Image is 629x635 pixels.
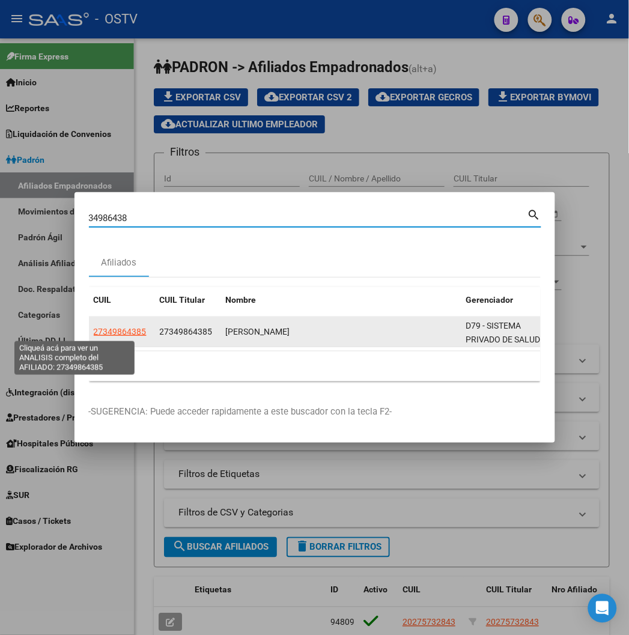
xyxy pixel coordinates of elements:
[226,325,457,339] div: [PERSON_NAME]
[466,321,541,358] span: D79 - SISTEMA PRIVADO DE SALUD S.A (Medicenter)
[89,406,541,419] p: -SUGERENCIA: Puede acceder rapidamente a este buscador con la tecla F2-
[221,287,461,313] datatable-header-cell: Nombre
[461,287,552,313] datatable-header-cell: Gerenciador
[89,351,541,381] div: 1 total
[160,295,205,305] span: CUIL Titular
[101,256,136,270] div: Afiliados
[94,295,112,305] span: CUIL
[155,287,221,313] datatable-header-cell: CUIL Titular
[588,594,617,623] div: Open Intercom Messenger
[94,327,147,336] span: 27349864385
[89,287,155,313] datatable-header-cell: CUIL
[466,295,514,305] span: Gerenciador
[226,295,257,305] span: Nombre
[160,327,213,336] span: 27349864385
[527,207,541,221] mat-icon: search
